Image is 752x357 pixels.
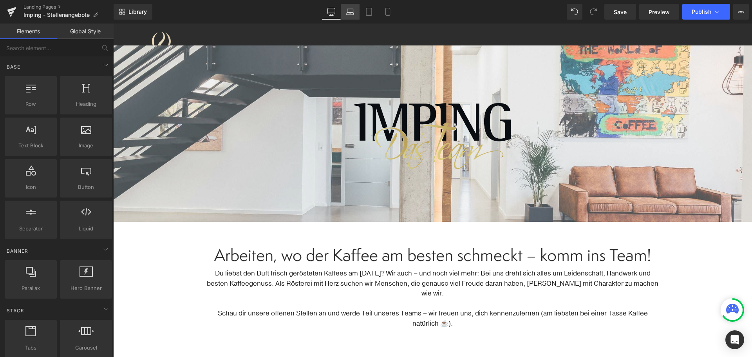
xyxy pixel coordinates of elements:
[91,245,548,275] p: Du liebst den Duft frisch gerösteten Kaffees am [DATE]? Wir auch – und noch viel mehr: Bei uns dr...
[614,8,627,16] span: Save
[567,4,582,20] button: Undo
[62,100,110,108] span: Heading
[341,4,360,20] a: Laptop
[322,4,341,20] a: Desktop
[639,4,679,20] a: Preview
[20,8,75,52] img: Imping Logo
[378,4,397,20] a: Mobile
[692,9,711,15] span: Publish
[7,284,54,292] span: Parallax
[57,24,114,39] a: Global Style
[7,100,54,108] span: Row
[6,247,29,255] span: Banner
[7,141,54,150] span: Text Block
[62,284,110,292] span: Hero Banner
[6,307,25,314] span: Stack
[586,4,601,20] button: Redo
[682,4,730,20] button: Publish
[7,225,54,233] span: Separator
[360,4,378,20] a: Tablet
[23,4,114,10] a: Landing Pages
[91,285,548,305] p: Schau dir unsere offenen Stellen an und werde Teil unseres Teams – wir freuen uns, dich kennenzul...
[62,183,110,191] span: Button
[101,220,538,243] span: Arbeiten, wo der Kaffee am besten schmeckt – komm ins Team!
[7,344,54,352] span: Tabs
[649,8,670,16] span: Preview
[23,12,90,18] span: Imping - Stellenangebote
[725,330,744,349] div: Open Intercom Messenger
[114,4,152,20] a: New Library
[62,344,110,352] span: Carousel
[7,183,54,191] span: Icon
[128,8,147,15] span: Library
[733,4,749,20] button: More
[6,63,21,71] span: Base
[62,141,110,150] span: Image
[62,225,110,233] span: Liquid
